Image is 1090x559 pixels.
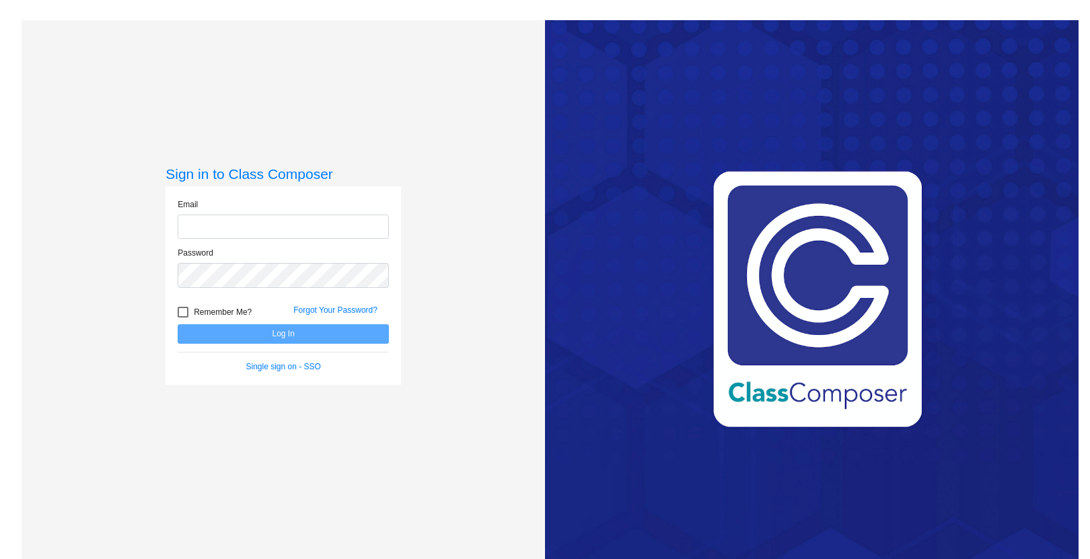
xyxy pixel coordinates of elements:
label: Password [178,247,213,259]
span: Remember Me? [194,304,252,320]
button: Log In [178,324,389,344]
h3: Sign in to Class Composer [166,165,401,182]
a: Single sign on - SSO [246,362,321,371]
a: Forgot Your Password? [293,305,377,315]
label: Email [178,198,198,211]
